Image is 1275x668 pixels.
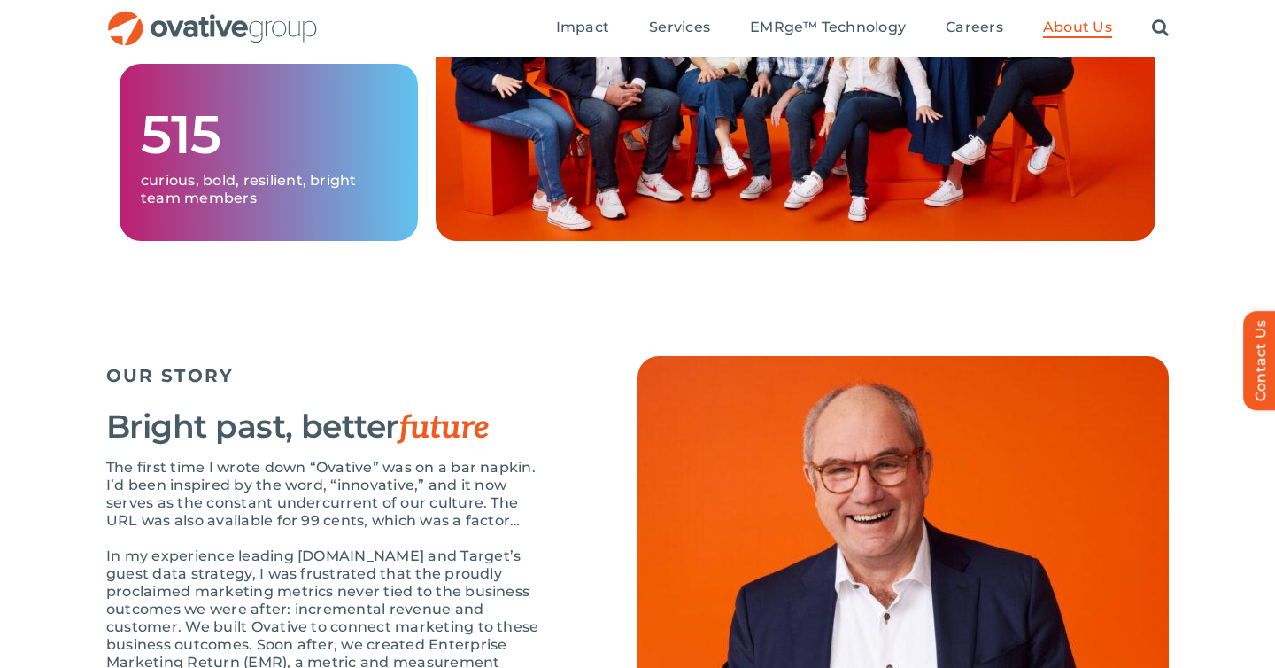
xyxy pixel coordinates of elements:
a: About Us [1043,19,1112,38]
h3: Bright past, better [106,408,549,446]
a: Careers [946,19,1003,38]
a: Search [1152,19,1169,38]
span: Careers [946,19,1003,36]
span: future [398,408,490,447]
a: EMRge™ Technology [750,19,906,38]
span: About Us [1043,19,1112,36]
a: Impact [556,19,609,38]
span: Services [649,19,710,36]
span: EMRge™ Technology [750,19,906,36]
p: curious, bold, resilient, bright team members [141,172,397,207]
h5: OUR STORY [106,365,549,386]
p: The first time I wrote down “Ovative” was on a bar napkin. I’d been inspired by the word, “innova... [106,459,549,530]
a: OG_Full_horizontal_RGB [106,9,319,26]
a: Services [649,19,710,38]
span: Impact [556,19,609,36]
h1: 515 [141,106,397,163]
